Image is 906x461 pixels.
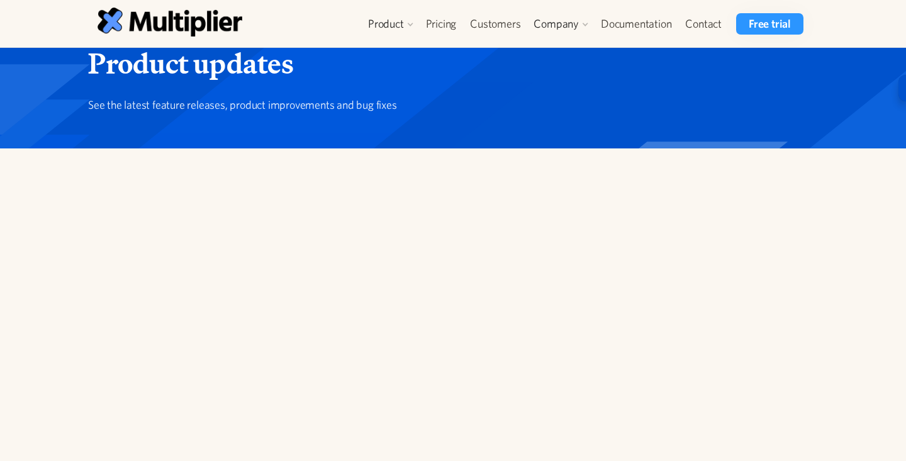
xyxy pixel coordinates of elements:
[527,13,594,35] div: Company
[736,13,803,35] a: Free trial
[88,46,808,81] h1: Product updates
[463,13,527,35] a: Customers
[534,16,579,31] div: Company
[368,16,404,31] div: Product
[594,13,678,35] a: Documentation
[88,96,808,113] p: See the latest feature releases, product improvements and bug fixes
[419,13,464,35] a: Pricing
[678,13,729,35] a: Contact
[362,13,419,35] div: Product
